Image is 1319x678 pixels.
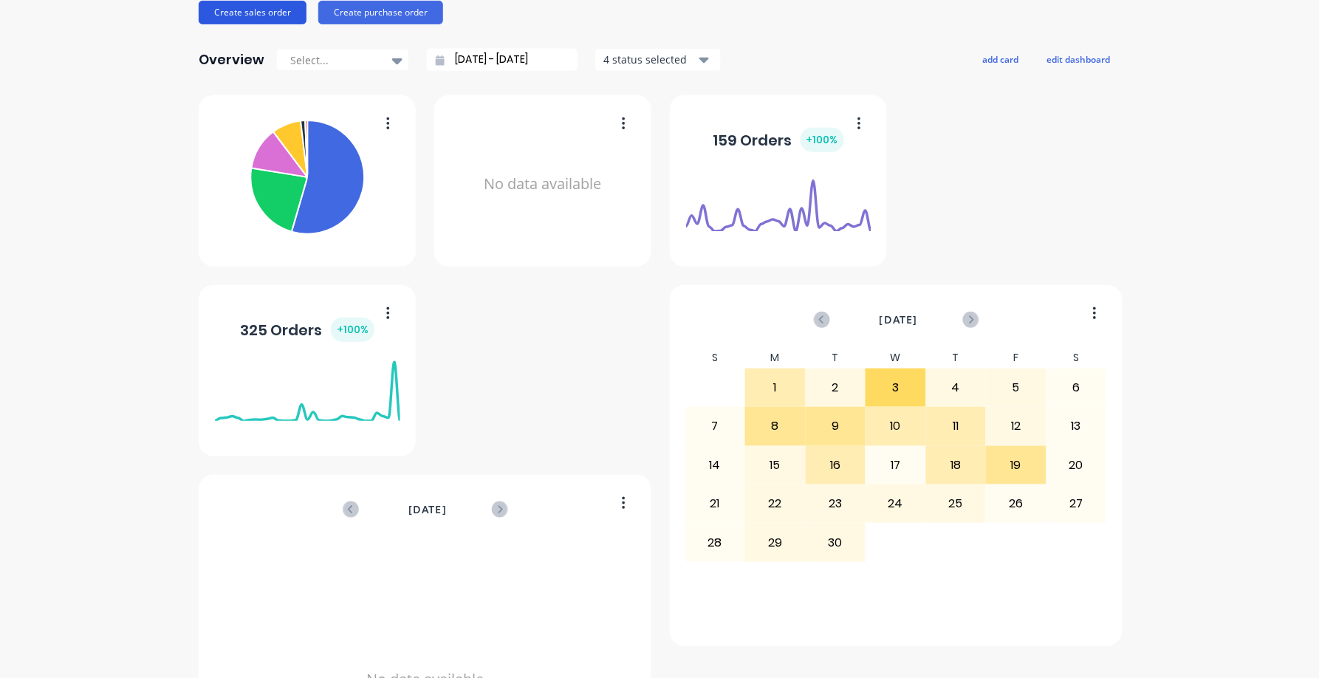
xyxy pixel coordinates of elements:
div: 30 [806,524,866,561]
div: 23 [806,485,866,522]
div: 18 [927,447,986,484]
button: add card [973,49,1029,69]
div: 1 [746,369,805,406]
div: 2 [806,369,866,406]
div: + 100 % [331,318,374,342]
div: Overview [199,45,264,75]
div: 4 [927,369,986,406]
div: 8 [746,408,805,445]
div: 10 [866,408,925,445]
div: 4 status selected [603,52,696,67]
div: 5 [987,369,1046,406]
div: M [745,347,806,369]
button: Create sales order [199,1,306,24]
div: T [926,347,987,369]
div: 13 [1047,408,1106,445]
div: 14 [686,447,745,484]
div: 29 [746,524,805,561]
div: 325 Orders [240,318,374,342]
button: edit dashboard [1038,49,1120,69]
div: 9 [806,408,866,445]
div: 7 [686,408,745,445]
div: 17 [866,447,925,484]
div: F [986,347,1046,369]
div: 159 Orders [713,128,844,152]
div: 15 [746,447,805,484]
div: 25 [927,485,986,522]
div: No data available [450,114,636,254]
div: 12 [987,408,1046,445]
span: [DATE] [408,501,447,518]
div: + 100 % [801,128,844,152]
div: 16 [806,447,866,484]
div: 6 [1047,369,1106,406]
button: Create purchase order [318,1,443,24]
div: 3 [866,369,925,406]
div: 24 [866,485,925,522]
div: T [806,347,866,369]
div: 28 [686,524,745,561]
div: 22 [746,485,805,522]
div: S [1046,347,1107,369]
div: 20 [1047,447,1106,484]
div: W [866,347,926,369]
button: 4 status selected [595,49,721,71]
div: 26 [987,485,1046,522]
div: 27 [1047,485,1106,522]
div: 11 [927,408,986,445]
span: [DATE] [880,312,918,328]
div: 19 [987,447,1046,484]
div: 21 [686,485,745,522]
div: S [685,347,746,369]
